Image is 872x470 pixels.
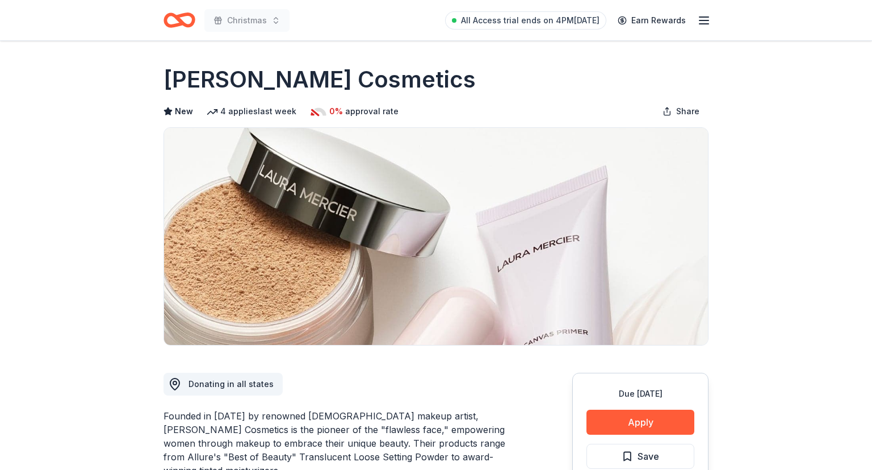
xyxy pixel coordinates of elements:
[638,449,659,464] span: Save
[586,444,694,469] button: Save
[653,100,708,123] button: Share
[345,105,399,118] span: approval rate
[461,14,599,27] span: All Access trial ends on 4PM[DATE]
[445,11,606,30] a: All Access trial ends on 4PM[DATE]
[586,387,694,401] div: Due [DATE]
[207,105,296,118] div: 4 applies last week
[204,9,290,32] button: Christmas
[676,105,699,118] span: Share
[329,105,343,118] span: 0%
[227,14,267,27] span: Christmas
[163,7,195,34] a: Home
[586,410,694,435] button: Apply
[611,10,693,31] a: Earn Rewards
[163,64,476,95] h1: [PERSON_NAME] Cosmetics
[164,128,708,345] img: Image for Laura Mercier Cosmetics
[188,379,274,389] span: Donating in all states
[175,105,193,118] span: New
